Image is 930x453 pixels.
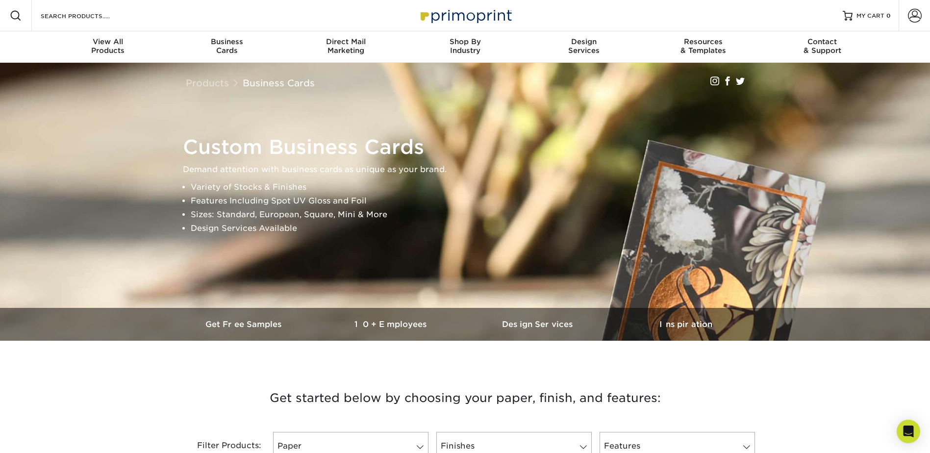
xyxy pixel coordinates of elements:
[243,77,315,88] a: Business Cards
[191,222,756,235] li: Design Services Available
[178,376,752,420] h3: Get started below by choosing your paper, finish, and features:
[525,31,644,63] a: DesignServices
[191,180,756,194] li: Variety of Stocks & Finishes
[405,37,525,46] span: Shop By
[49,37,168,55] div: Products
[405,37,525,55] div: Industry
[644,31,763,63] a: Resources& Templates
[465,320,612,329] h3: Design Services
[286,31,405,63] a: Direct MailMarketing
[191,194,756,208] li: Features Including Spot UV Gloss and Foil
[318,320,465,329] h3: 10+ Employees
[171,308,318,341] a: Get Free Samples
[612,308,759,341] a: Inspiration
[763,31,882,63] a: Contact& Support
[183,135,756,159] h1: Custom Business Cards
[897,420,920,443] div: Open Intercom Messenger
[286,37,405,46] span: Direct Mail
[49,37,168,46] span: View All
[167,37,286,46] span: Business
[525,37,644,46] span: Design
[167,31,286,63] a: BusinessCards
[286,37,405,55] div: Marketing
[886,12,891,19] span: 0
[465,308,612,341] a: Design Services
[644,37,763,55] div: & Templates
[612,320,759,329] h3: Inspiration
[186,77,229,88] a: Products
[183,163,756,176] p: Demand attention with business cards as unique as your brand.
[167,37,286,55] div: Cards
[763,37,882,46] span: Contact
[171,320,318,329] h3: Get Free Samples
[525,37,644,55] div: Services
[405,31,525,63] a: Shop ByIndustry
[644,37,763,46] span: Resources
[416,5,514,26] img: Primoprint
[191,208,756,222] li: Sizes: Standard, European, Square, Mini & More
[49,31,168,63] a: View AllProducts
[763,37,882,55] div: & Support
[856,12,884,20] span: MY CART
[40,10,135,22] input: SEARCH PRODUCTS.....
[318,308,465,341] a: 10+ Employees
